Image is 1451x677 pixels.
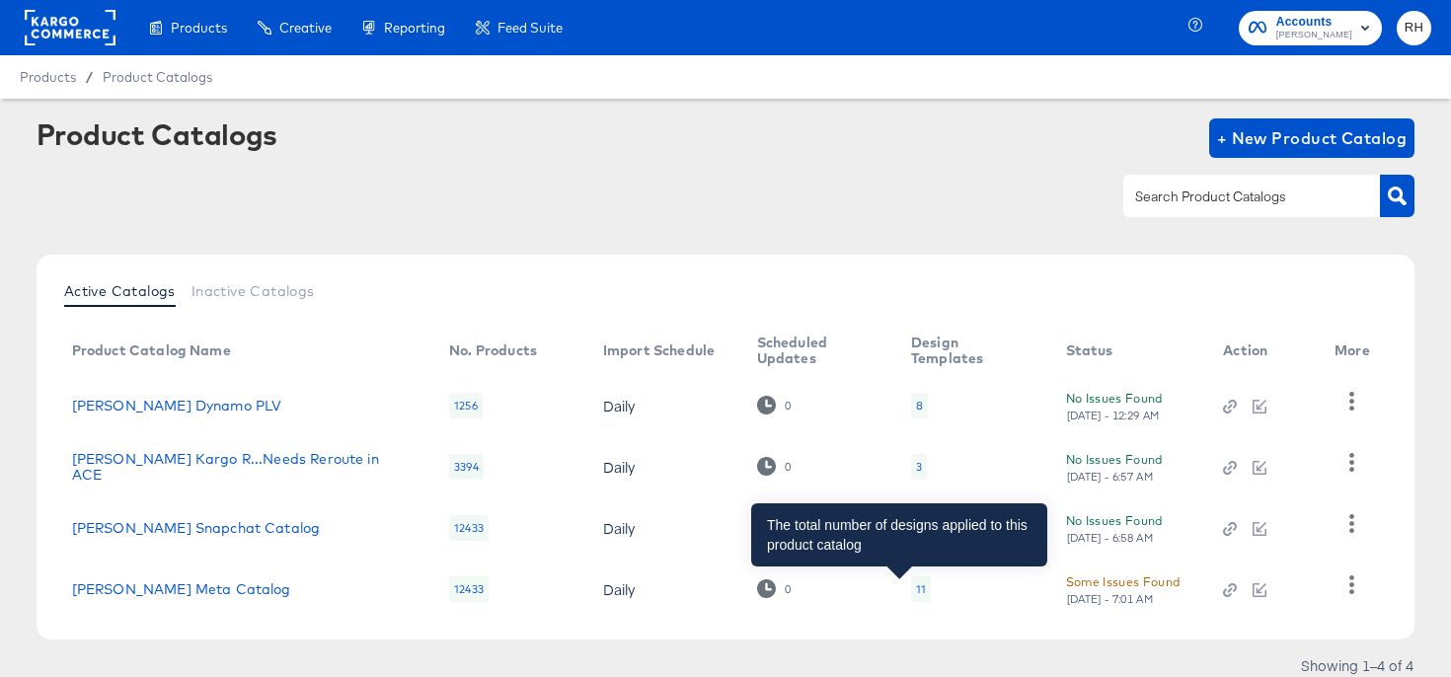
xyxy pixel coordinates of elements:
a: Product Catalogs [103,69,212,85]
div: 0 [784,582,792,596]
div: Scheduled Updates [757,335,872,366]
span: Feed Suite [497,20,563,36]
div: 8 [916,398,923,414]
button: Some Issues Found[DATE] - 7:01 AM [1066,571,1181,606]
span: Accounts [1276,12,1352,33]
div: 11 [916,581,926,597]
th: Status [1050,328,1208,375]
input: Search Product Catalogs [1131,186,1341,208]
th: Action [1207,328,1319,375]
span: Creative [279,20,332,36]
div: 0 [784,521,792,535]
span: / [76,69,103,85]
div: 0 [784,399,792,413]
div: Product Catalog Name [72,342,231,358]
td: Daily [587,497,741,559]
div: 3 [916,459,922,475]
div: Product Catalogs [37,118,277,150]
div: 0 [757,579,792,598]
a: [PERSON_NAME] Kargo R...Needs Reroute in ACE [72,451,410,483]
button: RH [1397,11,1431,45]
div: No. Products [449,342,537,358]
td: Daily [587,375,741,436]
span: Inactive Catalogs [191,283,315,299]
span: Reporting [384,20,445,36]
div: 3394 [449,454,484,480]
div: 6 [911,515,927,541]
div: [DATE] - 7:01 AM [1066,592,1155,606]
span: Products [171,20,227,36]
button: Accounts[PERSON_NAME] [1239,11,1382,45]
div: 12433 [449,515,489,541]
span: Products [20,69,76,85]
span: Active Catalogs [64,283,176,299]
th: More [1319,328,1394,375]
div: 0 [784,460,792,474]
div: 8 [911,393,928,418]
div: Some Issues Found [1066,571,1181,592]
div: 11 [911,576,931,602]
a: [PERSON_NAME] Meta Catalog [72,581,291,597]
div: 12433 [449,576,489,602]
div: Import Schedule [603,342,715,358]
div: Showing 1–4 of 4 [1300,658,1414,672]
div: 3 [911,454,927,480]
span: [PERSON_NAME] [1276,28,1352,43]
div: 6 [916,520,922,536]
td: Daily [587,436,741,497]
button: + New Product Catalog [1209,118,1415,158]
div: 1256 [449,393,483,418]
div: 0 [757,518,792,537]
div: 0 [757,457,792,476]
a: [PERSON_NAME] Snapchat Catalog [72,520,321,536]
a: [PERSON_NAME] Dynamo PLV [72,398,282,414]
div: Design Templates [911,335,1027,366]
span: + New Product Catalog [1217,124,1408,152]
td: Daily [587,559,741,620]
span: RH [1405,17,1423,39]
div: 0 [757,396,792,414]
